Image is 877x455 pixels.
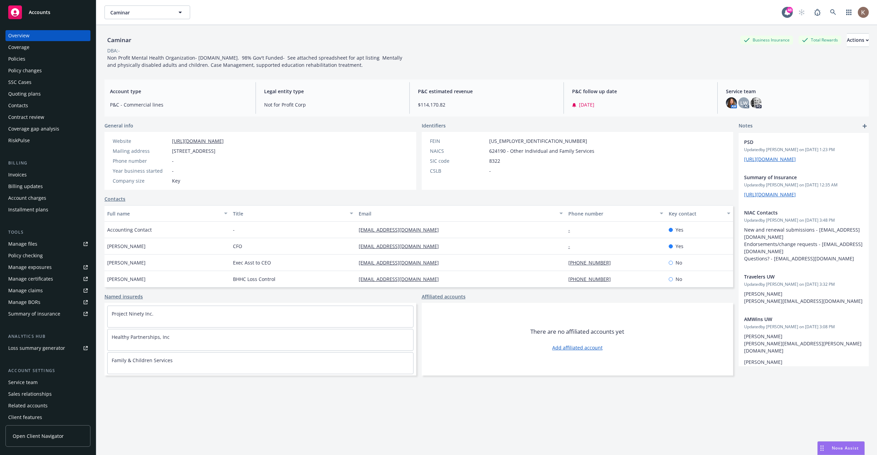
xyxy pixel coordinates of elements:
[172,138,224,144] a: [URL][DOMAIN_NAME]
[430,157,486,164] div: SIC code
[264,88,402,95] span: Legal entity type
[726,88,863,95] span: Service team
[572,88,709,95] span: P&C follow up date
[676,275,682,283] span: No
[5,367,90,374] div: Account settings
[110,9,170,16] span: Caminar
[359,259,444,266] a: [EMAIL_ADDRESS][DOMAIN_NAME]
[104,36,134,45] div: Caminar
[422,293,466,300] a: Affiliated accounts
[744,226,863,262] p: New and renewal submissions - [EMAIL_ADDRESS][DOMAIN_NAME] Endorsements/change requests - [EMAIL_...
[8,53,25,64] div: Policies
[8,42,29,53] div: Coverage
[5,412,90,423] a: Client features
[5,123,90,134] a: Coverage gap analysis
[5,343,90,354] a: Loss summary generator
[8,389,52,399] div: Sales relationships
[172,157,174,164] span: -
[751,97,762,108] img: photo
[8,308,60,319] div: Summary of insurance
[8,250,43,261] div: Policy checking
[744,182,863,188] span: Updated by [PERSON_NAME] on [DATE] 12:35 AM
[744,156,796,162] a: [URL][DOMAIN_NAME]
[5,250,90,261] a: Policy checking
[107,226,152,233] span: Accounting Contact
[5,65,90,76] a: Policy changes
[744,138,845,146] span: PSD
[113,157,169,164] div: Phone number
[744,174,845,181] span: Summary of Insurance
[8,262,52,273] div: Manage exposures
[172,147,215,155] span: [STREET_ADDRESS]
[104,195,125,202] a: Contacts
[107,210,220,217] div: Full name
[744,316,845,323] span: AMWins UW
[8,412,42,423] div: Client features
[8,273,53,284] div: Manage certificates
[113,147,169,155] div: Mailing address
[113,137,169,145] div: Website
[5,169,90,180] a: Invoices
[359,210,555,217] div: Email
[744,333,863,354] p: [PERSON_NAME] [PERSON_NAME][EMAIL_ADDRESS][PERSON_NAME][DOMAIN_NAME]
[104,122,133,129] span: General info
[5,308,90,319] a: Summary of insurance
[112,334,170,340] a: Healthy Partnerships, Inc
[489,147,594,155] span: 624190 - Other Individual and Family Services
[817,441,865,455] button: Nova Assist
[739,310,869,378] div: AMWins UWUpdatedby [PERSON_NAME] on [DATE] 3:08 PM[PERSON_NAME] [PERSON_NAME][EMAIL_ADDRESS][PERS...
[8,181,43,192] div: Billing updates
[233,226,235,233] span: -
[744,281,863,287] span: Updated by [PERSON_NAME] on [DATE] 3:32 PM
[744,358,863,373] p: [PERSON_NAME] [PERSON_NAME][EMAIL_ADDRESS][DOMAIN_NAME]
[359,276,444,282] a: [EMAIL_ADDRESS][DOMAIN_NAME]
[8,123,59,134] div: Coverage gap analysis
[858,7,869,18] img: photo
[5,400,90,411] a: Related accounts
[110,88,247,95] span: Account type
[5,30,90,41] a: Overview
[676,243,683,250] span: Yes
[8,193,46,204] div: Account charges
[740,99,748,107] span: LW
[112,357,173,364] a: Family & Children Services
[744,217,863,223] span: Updated by [PERSON_NAME] on [DATE] 3:48 PM
[489,167,491,174] span: -
[489,157,500,164] span: 8322
[172,167,174,174] span: -
[430,167,486,174] div: CSLB
[666,205,733,222] button: Key contact
[568,243,576,249] a: -
[359,226,444,233] a: [EMAIL_ADDRESS][DOMAIN_NAME]
[5,262,90,273] span: Manage exposures
[726,97,737,108] img: photo
[739,268,869,310] div: Travelers UWUpdatedby [PERSON_NAME] on [DATE] 3:32 PM[PERSON_NAME] [PERSON_NAME][EMAIL_ADDRESS][D...
[5,273,90,284] a: Manage certificates
[744,191,796,198] a: [URL][DOMAIN_NAME]
[842,5,856,19] a: Switch app
[104,5,190,19] button: Caminar
[107,275,146,283] span: [PERSON_NAME]
[418,101,555,108] span: $114,170.82
[5,238,90,249] a: Manage files
[110,101,247,108] span: P&C - Commercial lines
[826,5,840,19] a: Search
[5,389,90,399] a: Sales relationships
[5,285,90,296] a: Manage claims
[8,400,48,411] div: Related accounts
[744,209,845,216] span: NIAC Contacts
[8,30,29,41] div: Overview
[107,259,146,266] span: [PERSON_NAME]
[418,88,555,95] span: P&C estimated revenue
[739,168,869,204] div: Summary of InsuranceUpdatedby [PERSON_NAME] on [DATE] 12:35 AM[URL][DOMAIN_NAME]
[676,226,683,233] span: Yes
[818,442,826,455] div: Drag to move
[5,53,90,64] a: Policies
[29,10,50,15] span: Accounts
[552,344,603,351] a: Add affiliated account
[5,333,90,340] div: Analytics hub
[113,177,169,184] div: Company size
[8,285,43,296] div: Manage claims
[5,3,90,22] a: Accounts
[5,88,90,99] a: Quoting plans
